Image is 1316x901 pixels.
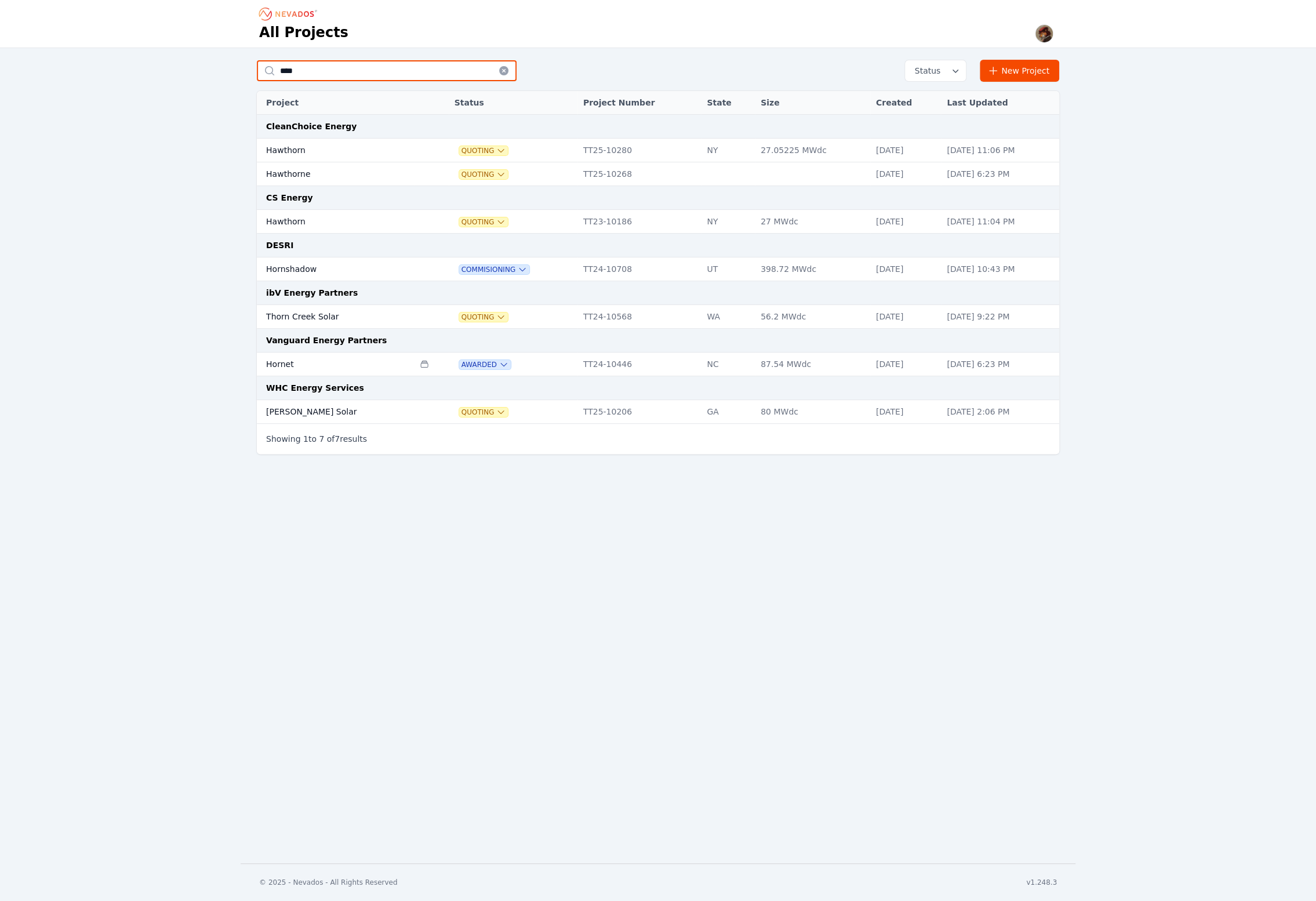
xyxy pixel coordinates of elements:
h1: All Projects [259,23,348,42]
div: © 2025 - Nevados - All Rights Reserved [259,878,398,887]
th: Project Number [577,91,701,115]
td: Vanguard Energy Partners [257,329,1059,353]
td: [DATE] [870,305,941,329]
button: Quoting [459,146,508,155]
td: 87.54 MWdc [755,353,870,376]
td: DESRI [257,234,1059,257]
td: TT24-10708 [577,257,701,281]
td: TT25-10206 [577,400,701,424]
td: [DATE] 9:22 PM [941,305,1059,329]
a: New Project [980,60,1059,82]
th: Status [449,91,577,115]
td: [DATE] 6:23 PM [941,353,1059,376]
td: Hornshadow [257,257,414,281]
td: WA [701,305,755,329]
td: UT [701,257,755,281]
td: TT24-10446 [577,353,701,376]
th: Size [755,91,870,115]
div: v1.248.3 [1026,878,1057,887]
td: TT25-10280 [577,139,701,162]
td: [DATE] [870,353,941,376]
tr: Thorn Creek SolarQuotingTT24-10568WA56.2 MWdc[DATE][DATE] 9:22 PM [257,305,1059,329]
td: Hawthorn [257,139,414,162]
img: eth0.lo@gmail.com [1035,24,1053,43]
td: CleanChoice Energy [257,115,1059,139]
td: [DATE] 6:23 PM [941,162,1059,186]
td: CS Energy [257,186,1059,210]
td: Hornet [257,353,414,376]
span: Status [910,65,940,77]
button: Quoting [459,408,508,417]
td: NY [701,210,755,234]
p: Showing to of results [266,433,367,445]
button: Quoting [459,217,508,227]
tr: [PERSON_NAME] SolarQuotingTT25-10206GA80 MWdc[DATE][DATE] 2:06 PM [257,400,1059,424]
td: ibV Energy Partners [257,281,1059,305]
td: [DATE] [870,139,941,162]
th: Created [870,91,941,115]
td: 27 MWdc [755,210,870,234]
th: State [701,91,755,115]
th: Project [257,91,414,115]
span: 1 [303,434,308,444]
td: [DATE] 2:06 PM [941,400,1059,424]
td: 80 MWdc [755,400,870,424]
th: Last Updated [941,91,1059,115]
span: 7 [319,434,324,444]
td: NY [701,139,755,162]
td: [DATE] [870,210,941,234]
tr: HawthornQuotingTT23-10186NY27 MWdc[DATE][DATE] 11:04 PM [257,210,1059,234]
td: NC [701,353,755,376]
td: [DATE] 10:43 PM [941,257,1059,281]
button: Quoting [459,313,508,322]
tr: HawthorneQuotingTT25-10268[DATE][DATE] 6:23 PM [257,162,1059,186]
td: [DATE] 11:06 PM [941,139,1059,162]
tr: HawthornQuotingTT25-10280NY27.05225 MWdc[DATE][DATE] 11:06 PM [257,139,1059,162]
td: [DATE] [870,257,941,281]
td: [DATE] [870,400,941,424]
button: Commisioning [459,265,529,274]
td: [PERSON_NAME] Solar [257,400,414,424]
td: TT25-10268 [577,162,701,186]
td: Hawthorne [257,162,414,186]
td: 398.72 MWdc [755,257,870,281]
td: [DATE] 11:04 PM [941,210,1059,234]
tr: HornetAwardedTT24-10446NC87.54 MWdc[DATE][DATE] 6:23 PM [257,353,1059,376]
td: GA [701,400,755,424]
button: Status [905,60,966,81]
td: TT24-10568 [577,305,701,329]
td: Hawthorn [257,210,414,234]
button: Quoting [459,170,508,179]
td: 56.2 MWdc [755,305,870,329]
button: Awarded [459,360,511,369]
td: WHC Energy Services [257,376,1059,400]
nav: Breadcrumb [259,5,321,23]
td: 27.05225 MWdc [755,139,870,162]
tr: HornshadowCommisioningTT24-10708UT398.72 MWdc[DATE][DATE] 10:43 PM [257,257,1059,281]
span: 7 [335,434,340,444]
td: [DATE] [870,162,941,186]
td: Thorn Creek Solar [257,305,414,329]
td: TT23-10186 [577,210,701,234]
